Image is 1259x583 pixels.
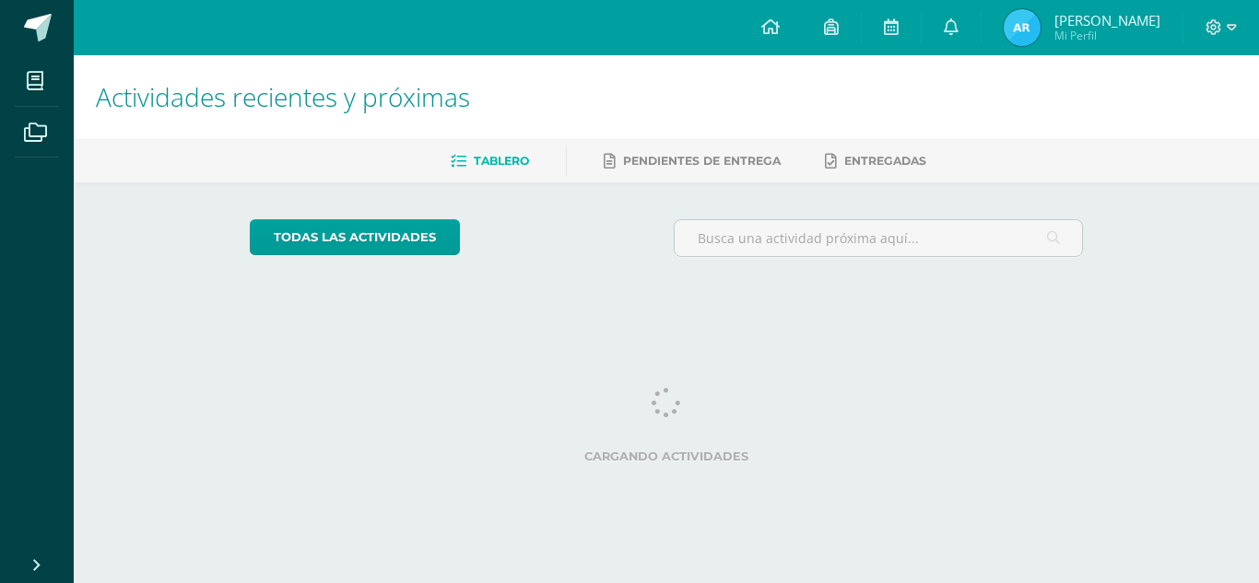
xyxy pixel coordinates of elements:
span: Tablero [474,154,529,168]
a: Entregadas [825,146,926,176]
span: Actividades recientes y próximas [96,79,470,114]
span: Entregadas [844,154,926,168]
label: Cargando actividades [250,449,1084,463]
img: b63e7cf44610d745004cbbf09f5eb930.png [1004,9,1041,46]
span: Pendientes de entrega [623,154,781,168]
a: todas las Actividades [250,219,460,255]
input: Busca una actividad próxima aquí... [675,220,1083,256]
a: Tablero [451,146,529,176]
a: Pendientes de entrega [604,146,781,176]
span: Mi Perfil [1054,28,1160,43]
span: [PERSON_NAME] [1054,11,1160,29]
